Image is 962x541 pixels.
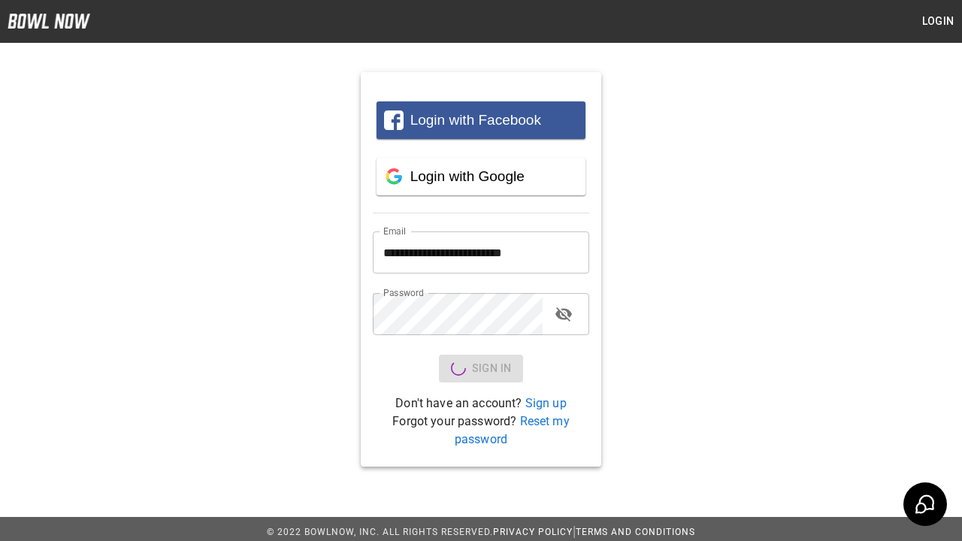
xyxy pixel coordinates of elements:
[576,527,695,537] a: Terms and Conditions
[455,414,570,446] a: Reset my password
[377,101,585,139] button: Login with Facebook
[525,396,567,410] a: Sign up
[373,413,589,449] p: Forgot your password?
[267,527,493,537] span: © 2022 BowlNow, Inc. All Rights Reserved.
[914,8,962,35] button: Login
[377,158,585,195] button: Login with Google
[493,527,573,537] a: Privacy Policy
[410,112,541,128] span: Login with Facebook
[549,299,579,329] button: toggle password visibility
[8,14,90,29] img: logo
[373,394,589,413] p: Don't have an account?
[410,168,525,184] span: Login with Google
